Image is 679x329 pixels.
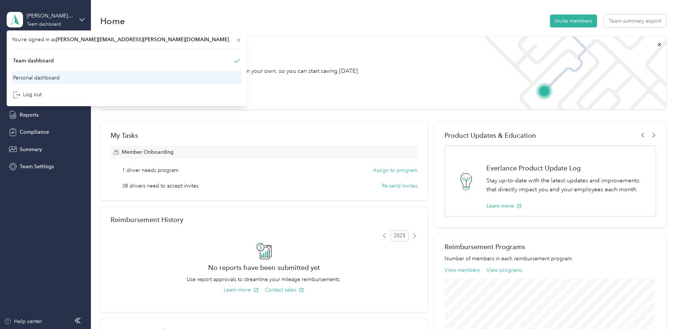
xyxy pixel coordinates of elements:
[13,74,60,82] div: Personal dashboard
[111,264,417,271] h2: No reports have been submitted yet
[100,17,125,25] h1: Home
[391,230,409,241] span: 2025
[13,57,54,65] div: Team dashboard
[445,131,536,139] span: Product Updates & Education
[13,91,42,98] div: Log out
[445,255,656,263] p: Number of members in each reimbursement program.
[476,36,666,109] img: Welcome to everlance
[224,286,259,294] button: Learn more
[111,131,417,139] div: My Tasks
[122,182,199,190] span: 38 drivers need to accept invites
[20,146,42,153] span: Summary
[486,266,522,274] button: View programs
[4,317,42,325] button: Help center
[486,176,648,194] p: Stay up-to-date with the latest updates and improvements that directly impact you and your employ...
[27,12,73,20] div: [PERSON_NAME][EMAIL_ADDRESS][PERSON_NAME][DOMAIN_NAME]
[56,36,229,43] span: [PERSON_NAME][EMAIL_ADDRESS][PERSON_NAME][DOMAIN_NAME]
[550,14,597,27] button: Invite members
[637,287,679,329] iframe: Everlance-gr Chat Button Frame
[445,243,656,251] h2: Reimbursement Programs
[373,166,417,174] button: Assign to program
[486,202,522,210] button: Learn more
[265,286,304,294] button: Contact sales
[20,163,54,170] span: Team Settings
[122,166,178,174] span: 1 driver needs program
[604,14,666,27] button: Team summary export
[381,182,417,190] button: Re-send invites
[486,164,648,172] h1: Everlance Product Update Log
[27,22,61,27] div: Team dashboard
[122,148,174,156] span: Member Onboarding
[445,266,480,274] button: View members
[12,36,242,43] span: You’re signed in as
[20,111,39,119] span: Reports
[20,128,49,136] span: Compliance
[111,216,183,224] h2: Reimbursement History
[111,276,417,283] p: Use report approvals to streamline your mileage reimbursements.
